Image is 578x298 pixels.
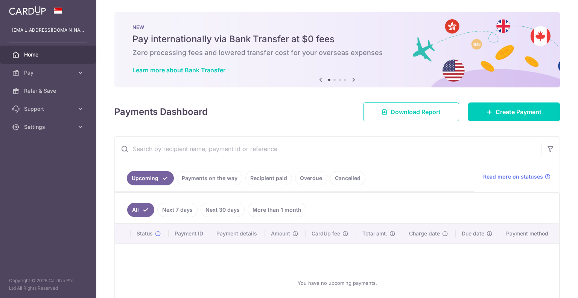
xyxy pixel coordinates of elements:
[245,171,292,185] a: Recipient paid
[363,102,459,121] a: Download Report
[132,66,225,74] a: Learn more about Bank Transfer
[201,203,245,217] a: Next 30 days
[362,230,387,237] span: Total amt.
[295,171,327,185] a: Overdue
[391,107,441,116] span: Download Report
[24,51,74,58] span: Home
[330,171,365,185] a: Cancelled
[9,6,46,15] img: CardUp
[169,224,211,243] th: Payment ID
[24,123,74,131] span: Settings
[409,230,440,237] span: Charge date
[157,203,198,217] a: Next 7 days
[210,224,265,243] th: Payment details
[462,230,484,237] span: Due date
[114,105,208,119] h4: Payments Dashboard
[248,203,306,217] a: More than 1 month
[468,102,560,121] a: Create Payment
[483,173,551,180] a: Read more on statuses
[132,24,542,30] p: NEW
[115,137,541,161] input: Search by recipient name, payment id or reference
[114,12,560,87] img: Bank transfer banner
[177,171,242,185] a: Payments on the way
[24,105,74,113] span: Support
[483,173,543,180] span: Read more on statuses
[12,26,84,34] p: [EMAIL_ADDRESS][DOMAIN_NAME]
[271,230,290,237] span: Amount
[132,33,542,45] h5: Pay internationally via Bank Transfer at $0 fees
[24,87,74,95] span: Refer & Save
[312,230,340,237] span: CardUp fee
[137,230,153,237] span: Status
[132,48,542,57] h6: Zero processing fees and lowered transfer cost for your overseas expenses
[496,107,541,116] span: Create Payment
[500,224,559,243] th: Payment method
[127,203,154,217] a: All
[24,69,74,76] span: Pay
[127,171,174,185] a: Upcoming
